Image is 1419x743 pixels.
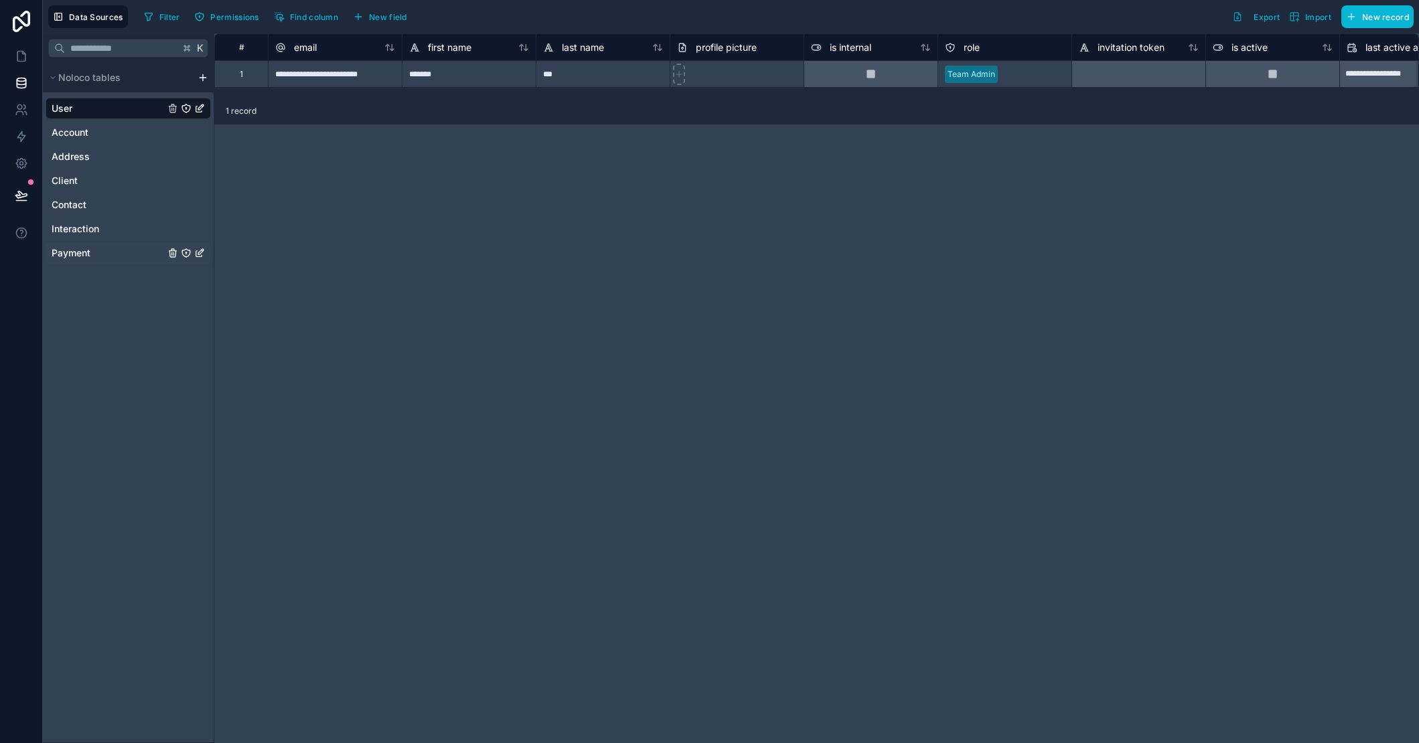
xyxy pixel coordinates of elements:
span: New record [1362,12,1409,22]
span: Import [1305,12,1331,22]
button: New field [348,7,412,27]
span: invitation token [1098,41,1165,54]
button: Find column [269,7,343,27]
span: Export [1254,12,1280,22]
span: New field [369,12,407,22]
span: profile picture [696,41,757,54]
div: 1 [240,69,243,80]
span: last name [562,41,604,54]
button: Export [1227,5,1284,28]
span: Filter [159,12,180,22]
span: email [294,41,317,54]
div: Team Admin [948,68,995,80]
button: Import [1284,5,1336,28]
span: Permissions [210,12,258,22]
button: Permissions [190,7,263,27]
button: Data Sources [48,5,128,28]
span: is active [1231,41,1268,54]
span: 1 record [226,106,256,116]
span: Data Sources [69,12,123,22]
span: first name [428,41,471,54]
button: Filter [139,7,185,27]
a: New record [1336,5,1414,28]
span: K [196,44,205,53]
div: # [225,42,258,52]
span: is internal [830,41,871,54]
span: role [964,41,980,54]
button: New record [1341,5,1414,28]
a: Permissions [190,7,269,27]
span: Find column [290,12,338,22]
